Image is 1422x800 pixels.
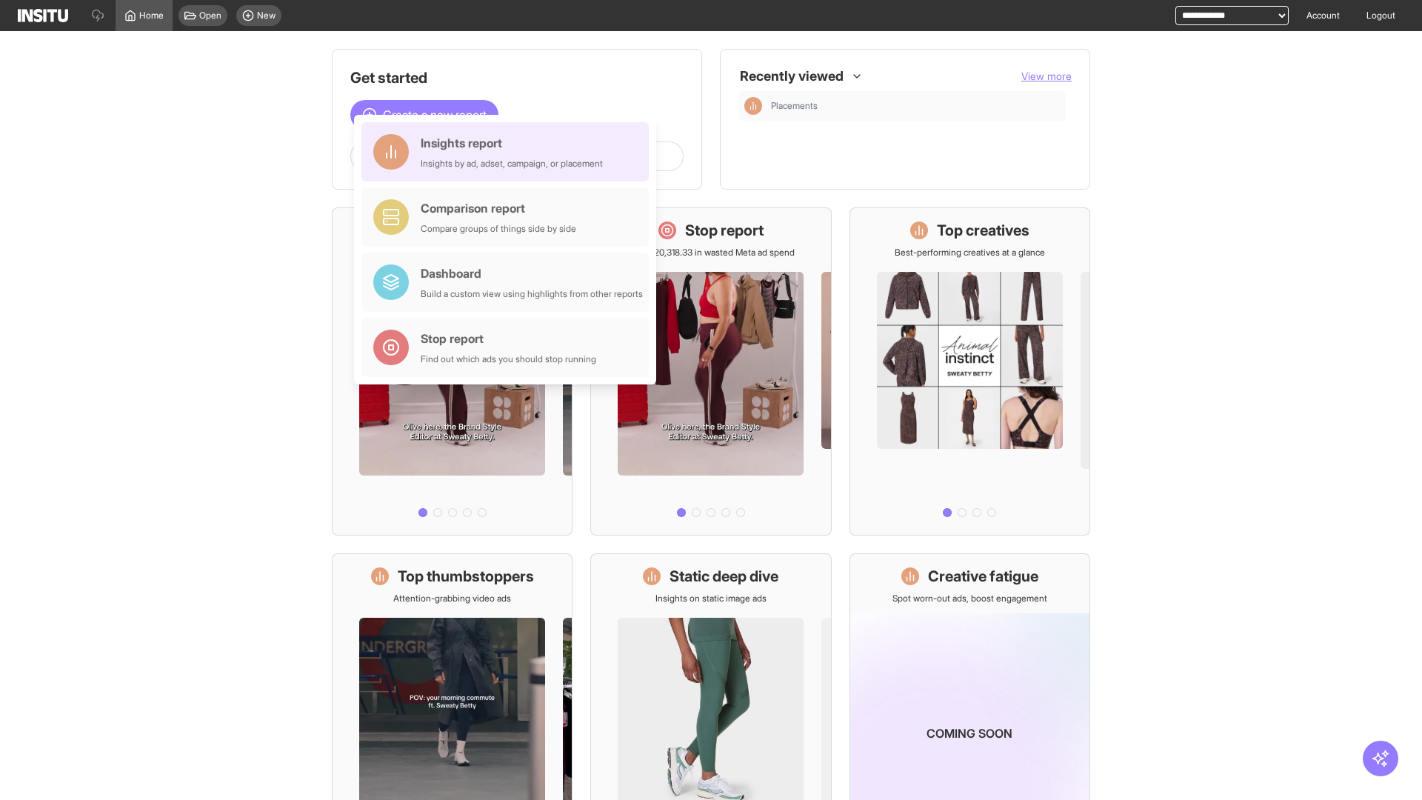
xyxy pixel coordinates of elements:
[895,247,1045,259] p: Best-performing creatives at a glance
[771,100,818,112] span: Placements
[849,207,1090,536] a: Top creativesBest-performing creatives at a glance
[332,207,573,536] a: What's live nowSee all active ads instantly
[421,264,643,282] div: Dashboard
[421,158,603,170] div: Insights by ad, adset, campaign, or placement
[627,247,795,259] p: Save £20,318.33 in wasted Meta ad spend
[590,207,831,536] a: Stop reportSave £20,318.33 in wasted Meta ad spend
[744,97,762,115] div: Insights
[1021,70,1072,82] span: View more
[655,593,767,604] p: Insights on static image ads
[1021,69,1072,84] button: View more
[18,9,68,22] img: Logo
[421,223,576,235] div: Compare groups of things side by side
[937,220,1029,241] h1: Top creatives
[685,220,764,241] h1: Stop report
[421,330,596,347] div: Stop report
[383,106,487,124] span: Create a new report
[139,10,164,21] span: Home
[393,593,511,604] p: Attention-grabbing video ads
[398,566,534,587] h1: Top thumbstoppers
[199,10,221,21] span: Open
[421,288,643,300] div: Build a custom view using highlights from other reports
[350,67,684,88] h1: Get started
[421,353,596,365] div: Find out which ads you should stop running
[670,566,778,587] h1: Static deep dive
[257,10,276,21] span: New
[350,100,498,130] button: Create a new report
[421,199,576,217] div: Comparison report
[421,134,603,152] div: Insights report
[771,100,1060,112] span: Placements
